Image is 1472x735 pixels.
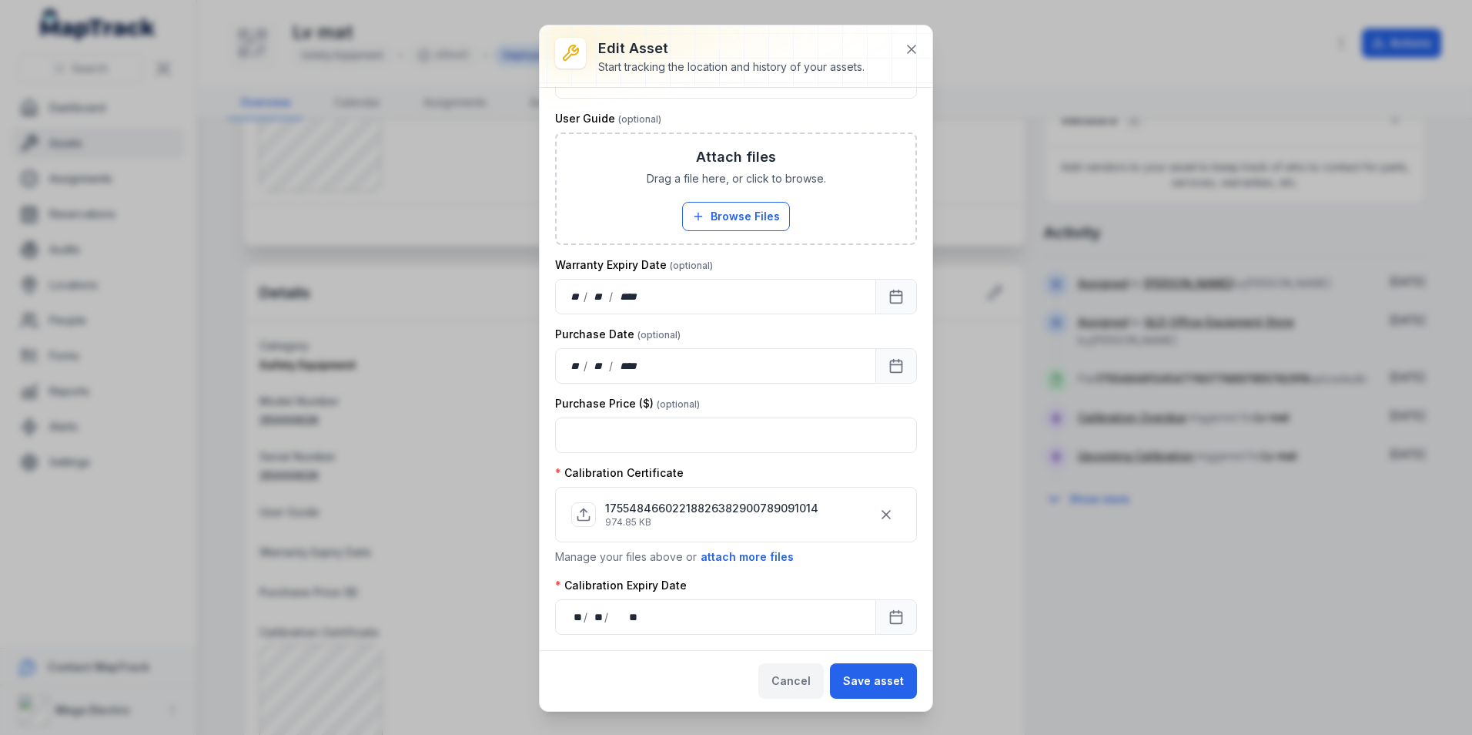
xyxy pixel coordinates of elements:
div: month, [589,358,610,374]
div: year, [614,289,643,304]
div: day, [568,609,584,625]
button: Calendar [875,348,917,384]
p: 974.85 KB [605,516,818,529]
div: / [584,358,589,374]
div: / [584,609,589,625]
label: Calibration Certificate [555,465,684,481]
div: year, [614,358,643,374]
div: / [584,289,589,304]
div: / [604,609,610,625]
button: Calendar [875,599,917,635]
label: Purchase Date [555,327,681,342]
p: Manage your files above or [555,549,917,566]
button: Calendar [875,279,917,314]
h3: Edit asset [598,38,865,59]
button: attach more files [700,549,795,566]
p: 17554846602218826382900789091014 [605,501,818,516]
label: Purchase Price ($) [555,396,700,411]
div: Start tracking the location and history of your assets. [598,59,865,75]
div: / [609,289,614,304]
button: Save asset [830,663,917,699]
div: day, [568,358,584,374]
label: User Guide [555,111,661,126]
div: day, [568,289,584,304]
button: Browse Files [682,202,790,231]
div: month, [589,609,604,625]
label: Calibration Expiry Date [555,578,687,593]
h3: Attach files [696,146,776,168]
span: Drag a file here, or click to browse. [647,171,826,186]
button: Cancel [758,663,824,699]
div: year, [610,609,638,625]
div: month, [589,289,610,304]
label: Warranty Expiry Date [555,257,713,273]
div: / [609,358,614,374]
